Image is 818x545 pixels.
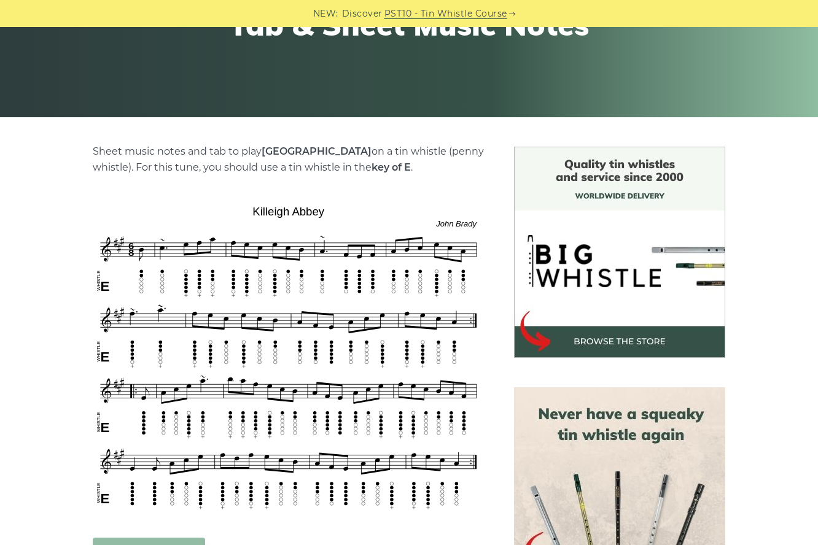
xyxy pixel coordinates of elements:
[514,147,725,358] img: BigWhistle Tin Whistle Store
[372,161,411,173] strong: key of E
[342,7,383,21] span: Discover
[384,7,507,21] a: PST10 - Tin Whistle Course
[313,7,338,21] span: NEW:
[93,144,485,176] p: Sheet music notes and tab to play on a tin whistle (penny whistle). For this tune, you should use...
[262,145,372,157] strong: [GEOGRAPHIC_DATA]
[93,201,485,512] img: Killeigh Abbey Tin Whistle Tabs & Sheet Music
